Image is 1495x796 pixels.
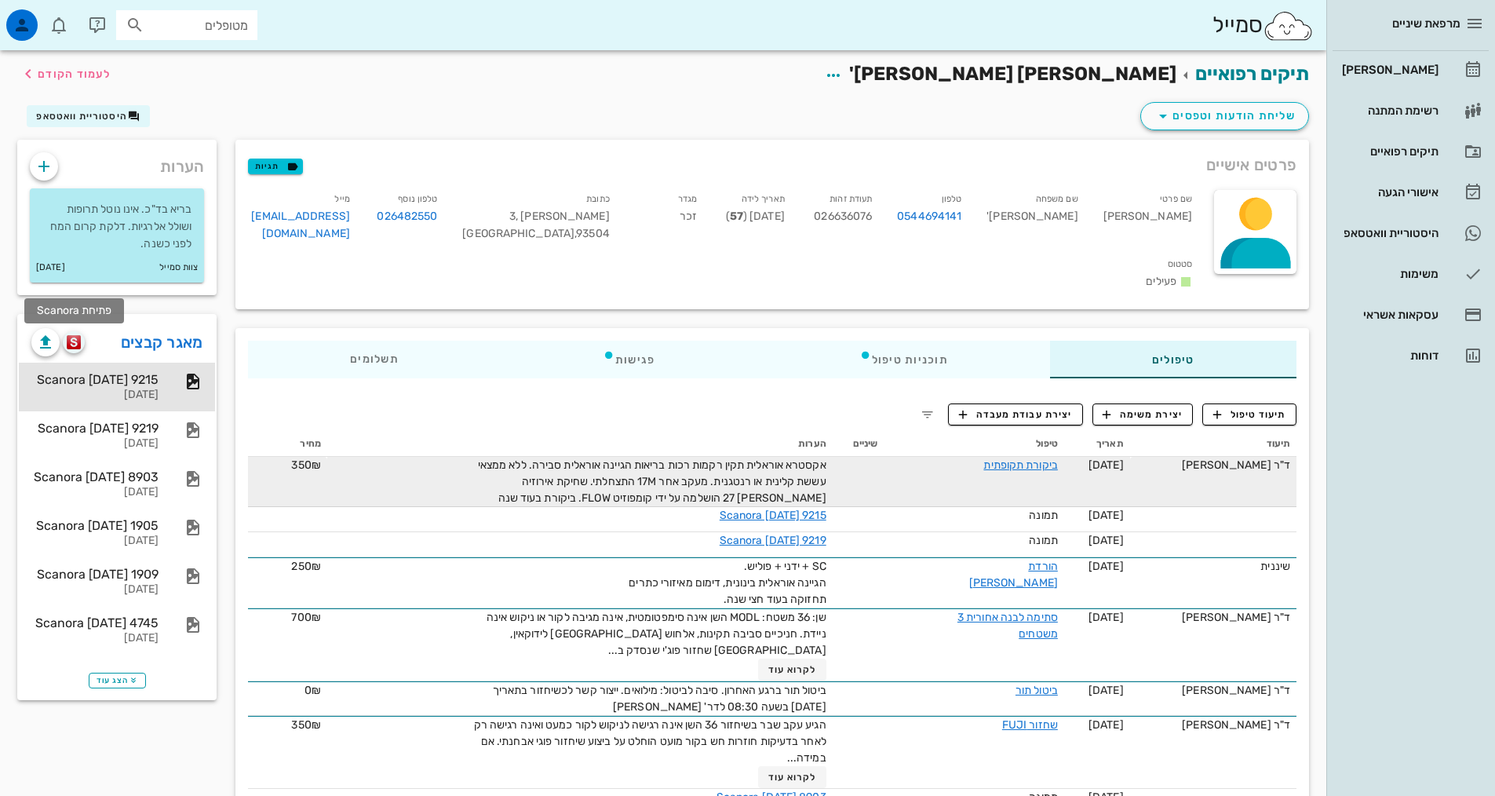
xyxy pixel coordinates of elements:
[942,194,962,204] small: טלפון
[758,659,826,681] button: לקרוא עוד
[1029,509,1058,522] span: תמונה
[678,194,697,204] small: מגדר
[1092,403,1194,425] button: יצירת משימה
[248,159,303,174] button: תגיות
[31,437,159,451] div: [DATE]
[884,432,1063,457] th: טיפול
[501,341,757,378] div: פגישות
[948,403,1082,425] button: יצירת עבודת מעבדה
[1088,560,1124,573] span: [DATE]
[1130,432,1296,457] th: תיעוד
[1088,534,1124,547] span: [DATE]
[1154,107,1296,126] span: שליחת הודעות וטפסים
[350,354,399,365] span: תשלומים
[1136,558,1290,575] div: שיננית
[757,341,1050,378] div: תוכניות טיפול
[758,766,826,788] button: לקרוא עוד
[576,227,610,240] span: 93504
[1168,259,1193,269] small: סטטוס
[897,208,961,225] a: 0544694141
[251,210,350,240] a: [EMAIL_ADDRESS][DOMAIN_NAME]
[1339,104,1438,117] div: רשימת המתנה
[1088,684,1124,697] span: [DATE]
[720,534,826,547] a: Scanora [DATE] 9219
[1212,9,1314,42] div: סמייל
[726,210,785,223] span: [DATE] ( )
[742,194,785,204] small: תאריך לידה
[1206,152,1296,177] span: פרטים אישיים
[46,13,56,22] span: תג
[1029,534,1058,547] span: תמונה
[377,208,437,225] a: 026482550
[1333,51,1489,89] a: [PERSON_NAME]
[304,684,321,697] span: 0₪
[1140,102,1309,130] button: שליחת הודעות וטפסים
[31,632,159,645] div: [DATE]
[1339,309,1438,321] div: עסקאות אשראי
[31,615,159,630] div: Scanora [DATE] 4745
[31,486,159,499] div: [DATE]
[574,227,576,240] span: ,
[1136,682,1290,699] div: ד"ר [PERSON_NAME]
[1016,684,1058,697] a: ביטול תור
[462,227,576,240] span: [GEOGRAPHIC_DATA]
[1036,194,1078,204] small: שם משפחה
[291,458,320,472] span: 350₪
[17,140,217,185] div: הערות
[1339,349,1438,362] div: דוחות
[31,421,159,436] div: Scanora [DATE] 9219
[969,560,1058,590] a: הורדת [PERSON_NAME]
[830,194,872,204] small: תעודת זהות
[959,407,1072,422] span: יצירת עבודת מעבדה
[629,560,826,606] span: SC + ידני + פוליש. הגיינה אוראלית בינונית, דימום מאיזורי כתרים תחזוקה בעוד חצי שנה.
[334,194,349,204] small: מייל
[974,187,1090,252] div: [PERSON_NAME]'
[1136,717,1290,733] div: ד"ר [PERSON_NAME]
[36,111,127,122] span: היסטוריית וואטסאפ
[159,259,198,276] small: צוות סמייל
[1103,407,1183,422] span: יצירת משימה
[1333,214,1489,252] a: היסטוריית וואטסאפ
[1136,457,1290,473] div: ד"ר [PERSON_NAME]
[1339,186,1438,199] div: אישורי הגעה
[63,331,85,353] button: scanora logo
[509,210,610,223] span: [PERSON_NAME] 3
[1339,227,1438,239] div: היסטוריית וואטסאפ
[291,560,320,573] span: 250₪
[1146,275,1176,288] span: פעילים
[327,432,833,457] th: הערות
[1160,194,1192,204] small: שם פרטי
[720,509,826,522] a: Scanora [DATE] 9215
[1050,341,1296,378] div: טיפולים
[768,664,817,675] span: לקרוא עוד
[833,432,884,457] th: שיניים
[398,194,437,204] small: טלפון נוסף
[31,535,159,548] div: [DATE]
[474,718,826,765] span: הגיע עקב שבר בשיחזור 36 השן אינה רגישה לניקוש לקור כמעט ואינה רגישה רק לאחר בדעיקות חוזרות חש בקו...
[493,684,826,714] span: ביטול תור ברגע האחרון. סיבה לביטול: מילואים. ייצור קשר לכשיחזור בתאריך [DATE] בשעה 08:30 לדר' [PE...
[291,611,320,624] span: 700₪
[67,335,82,349] img: scanora logo
[31,583,159,597] div: [DATE]
[516,210,518,223] span: ,
[31,469,159,484] div: Scanora [DATE] 8903
[42,201,191,253] p: בריא בד"כ. אינו נוטל תרופות ושולל אלרגיות. דלקת קרום המח לפני כשנה.
[849,63,1176,85] span: [PERSON_NAME] [PERSON_NAME]'
[1088,718,1124,732] span: [DATE]
[1088,458,1124,472] span: [DATE]
[1392,16,1460,31] span: מרפאת שיניים
[1213,407,1286,422] span: תיעוד טיפול
[1333,296,1489,334] a: עסקאות אשראי
[1195,63,1309,85] a: תיקים רפואיים
[31,518,159,533] div: Scanora [DATE] 1905
[291,718,320,732] span: 350₪
[1333,92,1489,130] a: רשימת המתנה
[36,259,65,276] small: [DATE]
[1339,268,1438,280] div: משימות
[1202,403,1296,425] button: תיעוד טיפול
[1088,509,1124,522] span: [DATE]
[89,673,146,688] button: הצג עוד
[1064,432,1130,457] th: תאריך
[1333,133,1489,170] a: תיקים רפואיים
[1339,64,1438,76] div: [PERSON_NAME]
